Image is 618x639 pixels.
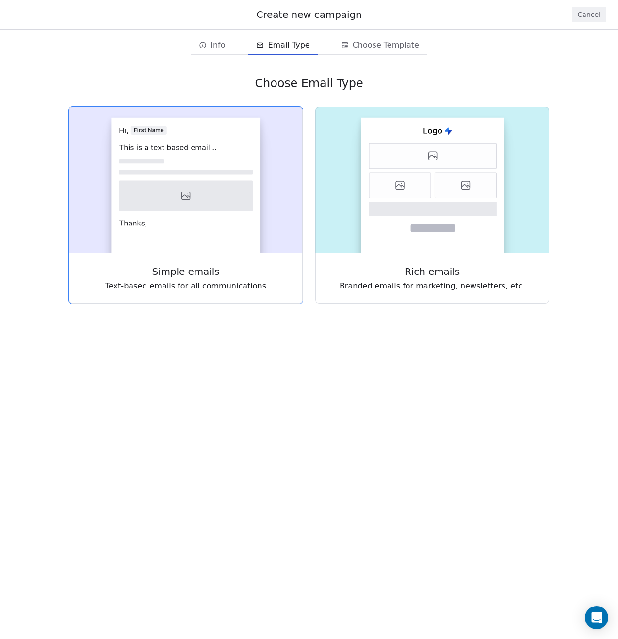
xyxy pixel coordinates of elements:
[353,39,419,51] span: Choose Template
[268,39,309,51] span: Email Type
[585,606,608,629] div: Open Intercom Messenger
[572,7,606,22] button: Cancel
[12,8,606,21] div: Create new campaign
[105,280,266,292] span: Text-based emails for all communications
[152,265,220,278] span: Simple emails
[68,76,550,91] div: Choose Email Type
[211,39,225,51] span: Info
[191,35,427,55] div: email creation steps
[405,265,460,278] span: Rich emails
[340,280,525,292] span: Branded emails for marketing, newsletters, etc.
